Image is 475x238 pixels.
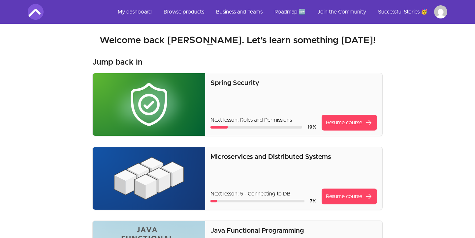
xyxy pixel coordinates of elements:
img: Profile image for Rafael Aguiar [434,5,447,18]
a: My dashboard [112,4,157,20]
h2: Welcome back [PERSON_NAME]. Let's learn something [DATE]! [28,35,447,46]
div: Course progress [210,126,302,129]
span: 7 % [310,199,316,203]
p: Next lesson: 5 - Connecting to DB [210,190,316,198]
img: Product image for Spring Security [93,73,205,136]
p: Next lesson: Roles and Permissions [210,116,316,124]
a: Browse products [158,4,209,20]
a: Resume coursearrow_forward [322,115,377,131]
nav: Main [112,4,447,20]
img: Product image for Microservices and Distributed Systems [93,147,205,210]
a: Join the Community [312,4,371,20]
span: arrow_forward [365,193,373,200]
span: 19 % [307,125,316,130]
a: Business and Teams [211,4,268,20]
img: Amigoscode logo [28,4,44,20]
a: Roadmap 🆕 [269,4,311,20]
p: Spring Security [210,78,377,88]
a: Successful Stories 🥳 [373,4,433,20]
p: Java Functional Programming [210,226,377,235]
a: Resume coursearrow_forward [322,189,377,204]
div: Course progress [210,200,304,202]
p: Microservices and Distributed Systems [210,152,377,162]
span: arrow_forward [365,119,373,127]
h3: Jump back in [92,57,142,68]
